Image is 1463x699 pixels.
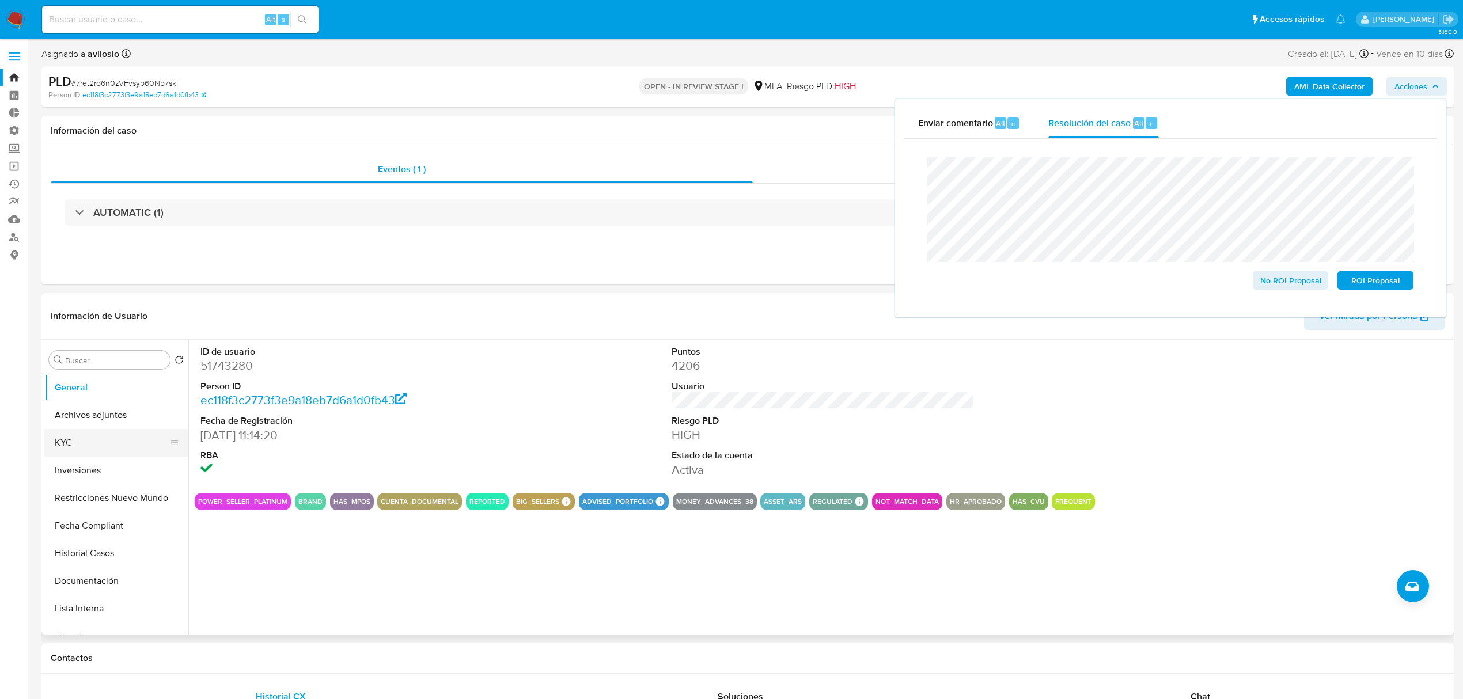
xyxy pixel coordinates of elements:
span: Eventos ( 1 ) [378,162,426,176]
span: Resolución del caso [1048,116,1131,130]
span: Accesos rápidos [1260,13,1324,25]
button: Buscar [54,355,63,364]
span: # 7ret2ro6n0zVFvsyp60Nb7sk [71,77,176,89]
span: Vence en 10 días [1376,48,1443,60]
dt: Usuario [672,380,974,393]
button: search-icon [290,12,314,28]
span: r [1150,118,1153,129]
span: s [282,14,285,25]
span: c [1011,118,1015,129]
button: KYC [44,429,179,457]
p: OPEN - IN REVIEW STAGE I [639,78,748,94]
div: Creado el: [DATE] [1288,46,1369,62]
button: No ROI Proposal [1253,271,1329,290]
b: PLD [48,72,71,90]
dt: Riesgo PLD [672,415,974,427]
dd: 4206 [672,358,974,374]
dd: [DATE] 11:14:20 [200,427,503,443]
h1: Información del caso [51,125,1445,136]
span: Asignado a [41,48,119,60]
button: ROI Proposal [1337,271,1413,290]
b: avilosio [85,47,119,60]
h3: AUTOMATIC (1) [93,206,164,219]
span: - [1371,46,1374,62]
div: MLA [753,80,782,93]
input: Buscar usuario o caso... [42,12,319,27]
dt: Person ID [200,380,503,393]
button: Lista Interna [44,595,188,622]
dt: Fecha de Registración [200,415,503,427]
p: andres.vilosio@mercadolibre.com [1373,14,1438,25]
span: Riesgo PLD: [787,80,856,93]
button: Acciones [1386,77,1447,96]
button: General [44,374,188,401]
a: Salir [1442,13,1454,25]
span: Alt [1134,118,1143,129]
button: Documentación [44,567,188,595]
dd: 51743280 [200,358,503,374]
a: ec118f3c2773f3e9a18eb7d6a1d0fb43 [200,392,407,408]
span: ROI Proposal [1345,272,1405,288]
dd: HIGH [672,427,974,443]
button: Historial Casos [44,540,188,567]
button: Inversiones [44,457,188,484]
b: Person ID [48,90,80,100]
button: Volver al orden por defecto [175,355,184,368]
span: HIGH [835,79,856,93]
span: Acciones [1394,77,1427,96]
button: Direcciones [44,622,188,650]
dt: Puntos [672,345,974,358]
input: Buscar [65,355,165,366]
button: AML Data Collector [1286,77,1373,96]
button: Archivos adjuntos [44,401,188,429]
div: AUTOMATIC (1) [65,199,1431,226]
button: Restricciones Nuevo Mundo [44,484,188,512]
a: ec118f3c2773f3e9a18eb7d6a1d0fb43 [82,90,206,100]
button: Fecha Compliant [44,512,188,540]
h1: Contactos [51,652,1445,664]
span: Enviar comentario [918,116,993,130]
h1: Información de Usuario [51,310,147,322]
span: No ROI Proposal [1261,272,1321,288]
dt: ID de usuario [200,345,503,358]
dt: Estado de la cuenta [672,449,974,462]
b: AML Data Collector [1294,77,1365,96]
span: Alt [996,118,1005,129]
a: Notificaciones [1336,14,1345,24]
span: Alt [266,14,275,25]
dd: Activa [672,462,974,478]
dt: RBA [200,449,503,462]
